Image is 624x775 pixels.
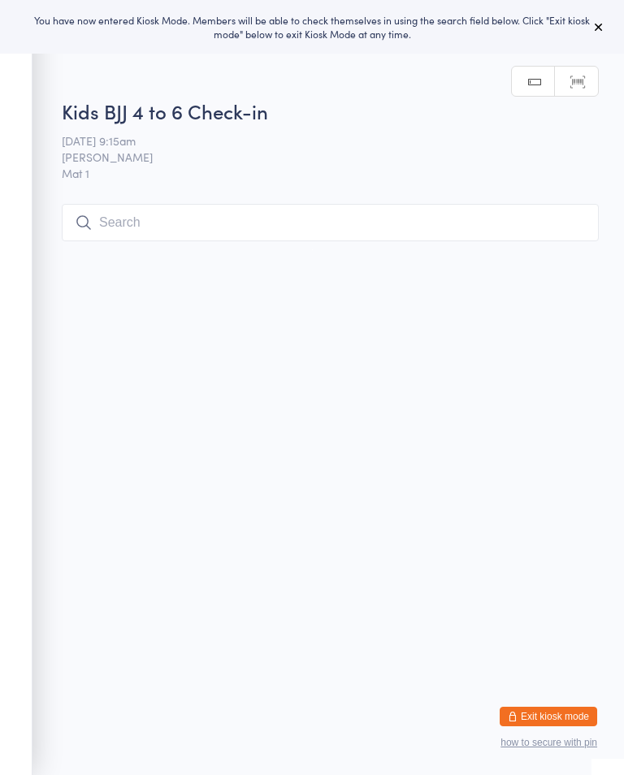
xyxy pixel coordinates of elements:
button: how to secure with pin [500,737,597,748]
input: Search [62,204,599,241]
div: You have now entered Kiosk Mode. Members will be able to check themselves in using the search fie... [26,13,598,41]
button: Exit kiosk mode [500,707,597,726]
span: [PERSON_NAME] [62,149,574,165]
span: [DATE] 9:15am [62,132,574,149]
span: Mat 1 [62,165,599,181]
h2: Kids BJJ 4 to 6 Check-in [62,97,599,124]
